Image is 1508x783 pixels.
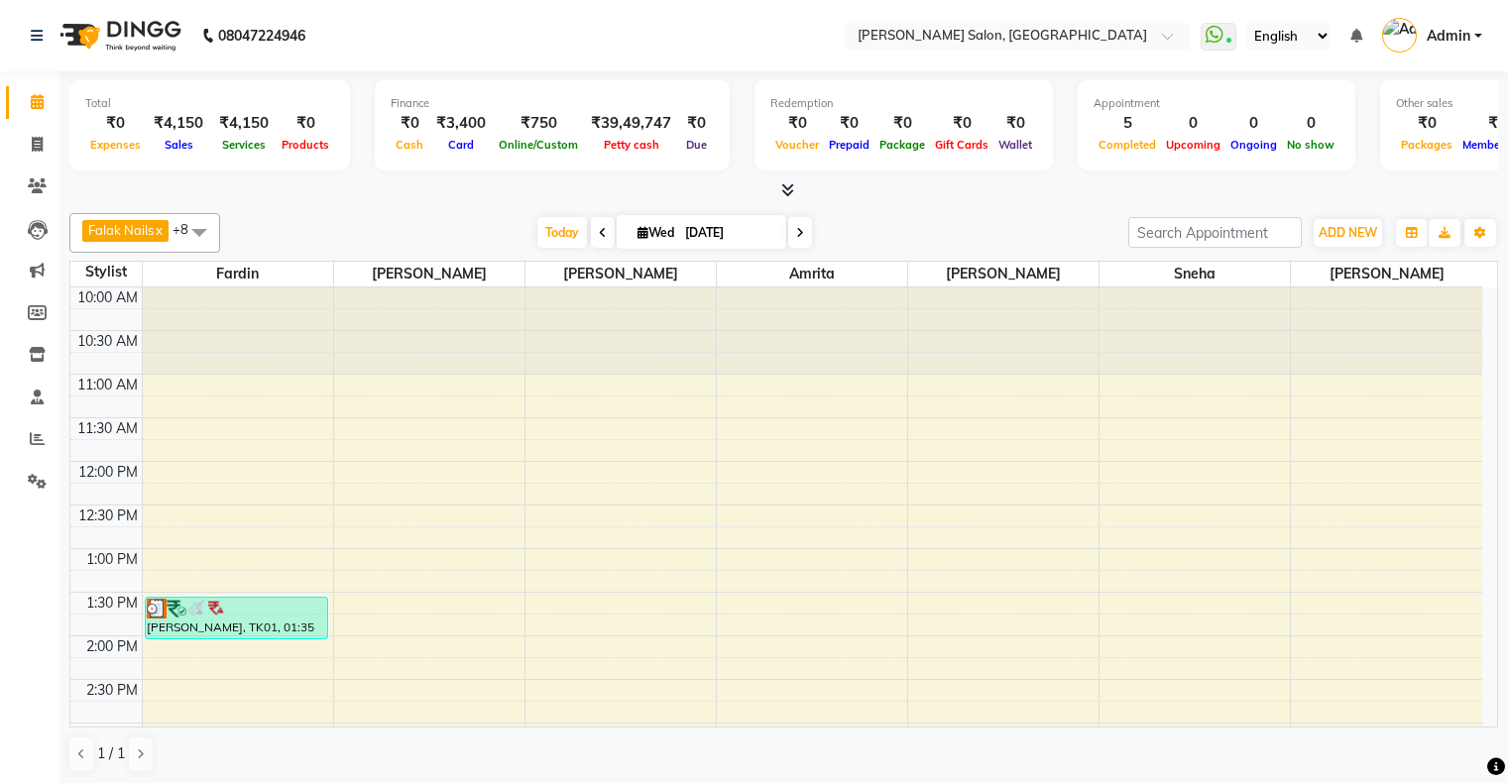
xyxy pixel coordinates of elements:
div: ₹0 [770,112,824,135]
span: Card [443,138,479,152]
b: 08047224946 [218,8,305,63]
div: 2:00 PM [82,636,142,657]
div: 0 [1161,112,1225,135]
span: Amrita [717,262,907,286]
div: ₹0 [874,112,930,135]
button: ADD NEW [1314,219,1382,247]
span: Voucher [770,138,824,152]
span: Wallet [993,138,1037,152]
div: 1:30 PM [82,593,142,614]
div: Finance [391,95,714,112]
div: [PERSON_NAME], TK01, 01:35 PM-02:05 PM, Colouring - Root Touch-Up ([MEDICAL_DATA]-Free) - New (₹1... [146,598,327,638]
span: Completed [1094,138,1161,152]
span: Ongoing [1225,138,1282,152]
span: Fardin [143,262,333,286]
span: [PERSON_NAME] [908,262,1099,286]
span: Today [537,217,587,248]
span: +8 [173,221,203,237]
span: Due [681,138,712,152]
img: Admin [1382,18,1417,53]
div: ₹4,150 [146,112,211,135]
span: Expenses [85,138,146,152]
a: x [154,222,163,238]
span: Services [217,138,271,152]
div: ₹0 [85,112,146,135]
span: Upcoming [1161,138,1225,152]
div: ₹0 [824,112,874,135]
span: Sales [160,138,198,152]
div: ₹0 [1396,112,1457,135]
span: Sneha [1100,262,1290,286]
span: Packages [1396,138,1457,152]
div: 0 [1282,112,1339,135]
div: 0 [1225,112,1282,135]
input: Search Appointment [1128,217,1302,248]
span: ADD NEW [1319,225,1377,240]
div: ₹4,150 [211,112,277,135]
div: ₹0 [391,112,428,135]
div: ₹0 [277,112,334,135]
div: 11:30 AM [73,418,142,439]
span: [PERSON_NAME] [525,262,716,286]
div: 3:00 PM [82,724,142,744]
span: [PERSON_NAME] [1291,262,1482,286]
span: Falak Nails [88,222,154,238]
span: Wed [633,225,679,240]
div: Total [85,95,334,112]
span: Prepaid [824,138,874,152]
div: 11:00 AM [73,375,142,395]
img: logo [51,8,186,63]
div: 10:30 AM [73,331,142,352]
span: Admin [1427,26,1470,47]
div: ₹750 [494,112,583,135]
span: [PERSON_NAME] [334,262,524,286]
div: ₹0 [993,112,1037,135]
div: ₹0 [930,112,993,135]
div: Redemption [770,95,1037,112]
div: Stylist [70,262,142,282]
span: Package [874,138,930,152]
div: 5 [1094,112,1161,135]
span: No show [1282,138,1339,152]
div: Appointment [1094,95,1339,112]
span: Products [277,138,334,152]
span: Online/Custom [494,138,583,152]
div: ₹39,49,747 [583,112,679,135]
div: ₹3,400 [428,112,494,135]
div: ₹0 [679,112,714,135]
span: Cash [391,138,428,152]
div: 12:30 PM [74,505,142,526]
span: Petty cash [599,138,664,152]
div: 10:00 AM [73,287,142,308]
div: 1:00 PM [82,549,142,570]
div: 12:00 PM [74,462,142,483]
div: 2:30 PM [82,680,142,701]
input: 2025-09-03 [679,218,778,248]
span: Gift Cards [930,138,993,152]
span: 1 / 1 [97,743,125,764]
